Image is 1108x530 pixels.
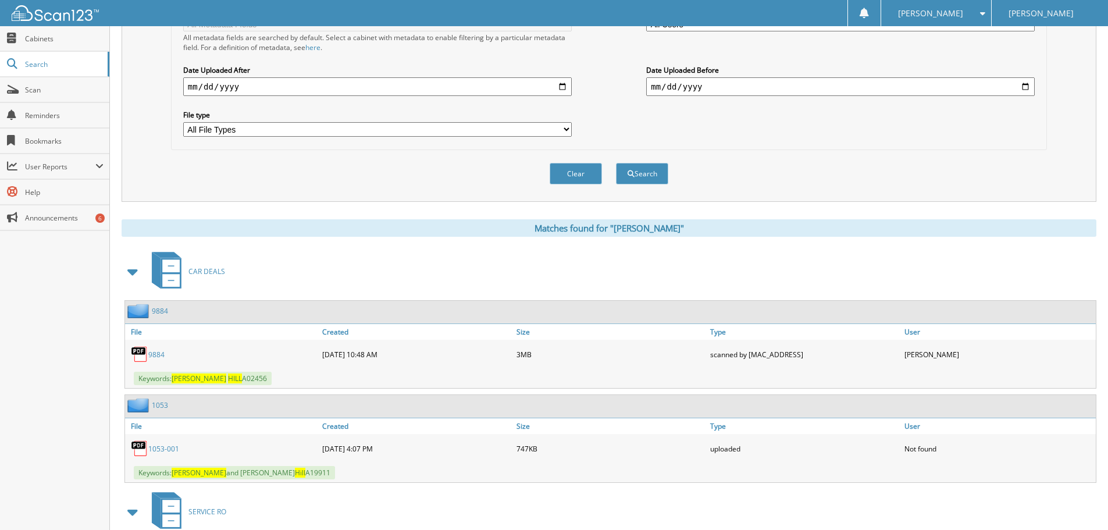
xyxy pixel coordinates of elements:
a: Created [319,324,514,340]
a: Type [707,418,902,434]
button: Search [616,163,668,184]
img: PDF.png [131,440,148,457]
a: 9884 [152,306,168,316]
button: Clear [550,163,602,184]
span: Help [25,187,104,197]
input: end [646,77,1035,96]
span: [PERSON_NAME] [172,468,226,478]
a: 9884 [148,350,165,360]
img: folder2.png [127,304,152,318]
div: [PERSON_NAME] [902,343,1096,366]
span: Announcements [25,213,104,223]
span: [PERSON_NAME] [1009,10,1074,17]
span: CAR DEALS [188,266,225,276]
label: File type [183,110,572,120]
div: All metadata fields are searched by default. Select a cabinet with metadata to enable filtering b... [183,33,572,52]
a: CAR DEALS [145,248,225,294]
a: User [902,324,1096,340]
img: scan123-logo-white.svg [12,5,99,21]
input: start [183,77,572,96]
span: Reminders [25,111,104,120]
span: Keywords: A02456 [134,372,272,385]
div: scanned by [MAC_ADDRESS] [707,343,902,366]
a: 1053 [152,400,168,410]
span: Hill [295,468,305,478]
span: User Reports [25,162,95,172]
label: Date Uploaded Before [646,65,1035,75]
div: uploaded [707,437,902,460]
img: PDF.png [131,346,148,363]
a: File [125,324,319,340]
span: [PERSON_NAME] [898,10,963,17]
div: 3MB [514,343,708,366]
div: Matches found for "[PERSON_NAME]" [122,219,1096,237]
div: Not found [902,437,1096,460]
span: HILL [228,374,242,383]
span: SERVICE RO [188,507,226,517]
img: folder2.png [127,398,152,412]
a: User [902,418,1096,434]
a: 1053-001 [148,444,179,454]
a: Size [514,418,708,434]
div: 6 [95,214,105,223]
a: Created [319,418,514,434]
a: Size [514,324,708,340]
a: Type [707,324,902,340]
span: Keywords: and [PERSON_NAME] A19911 [134,466,335,479]
span: [PERSON_NAME] [172,374,226,383]
span: Cabinets [25,34,104,44]
iframe: Chat Widget [1050,474,1108,530]
div: 747KB [514,437,708,460]
a: here [305,42,320,52]
label: Date Uploaded After [183,65,572,75]
span: Search [25,59,102,69]
a: File [125,418,319,434]
span: Scan [25,85,104,95]
span: Bookmarks [25,136,104,146]
div: [DATE] 4:07 PM [319,437,514,460]
div: [DATE] 10:48 AM [319,343,514,366]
